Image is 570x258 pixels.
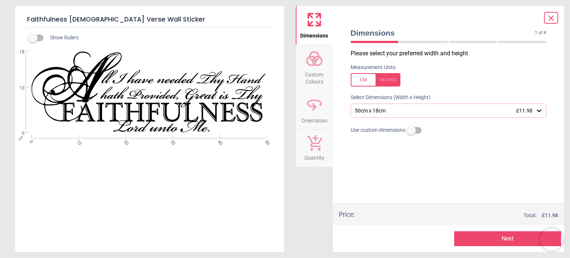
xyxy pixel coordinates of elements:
span: Custom Colours [297,68,332,86]
iframe: Brevo live chat [540,228,563,251]
span: 20 [122,139,127,144]
span: Dimensions [351,27,535,38]
label: Select Dimensions (Width x Height) [345,94,430,101]
span: £11.98 [516,108,533,114]
label: Measurement Units [351,64,396,71]
button: Custom Colours [296,45,333,91]
span: 10 [10,85,24,91]
button: Orientation [296,91,333,130]
button: Quantity [296,130,333,167]
span: Quantity [304,151,324,162]
span: 0 [28,139,33,144]
button: Next [454,231,561,246]
span: 18 [10,49,24,55]
span: Dimensions [300,29,328,40]
button: Dimensions [296,6,333,45]
span: Orientation [301,114,327,125]
span: 11.98 [545,212,558,218]
span: 1 of 4 [535,30,546,36]
h5: Faithfulness [DEMOGRAPHIC_DATA] Verse Wall Sticker [27,12,272,27]
span: 10 [75,139,80,144]
div: Price : [339,210,355,219]
div: 50cm x 18cm [354,108,536,114]
span: Use custom dimensions [351,127,405,134]
span: 50 [263,139,268,144]
span: 30 [169,139,174,144]
div: Total: [366,212,558,219]
p: Please select your preferred width and height [351,49,553,58]
div: Show Rulers [33,33,284,42]
span: £ [542,212,558,219]
span: cm [17,135,24,141]
span: 40 [216,139,221,144]
span: 0 [10,130,24,137]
